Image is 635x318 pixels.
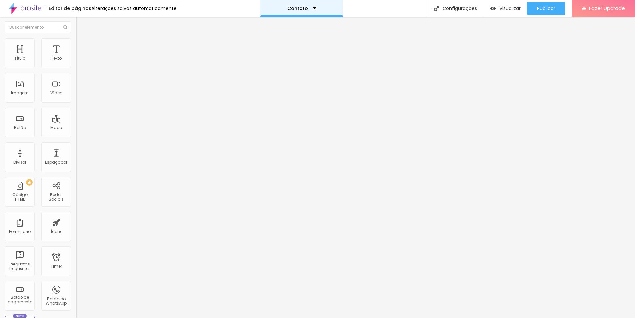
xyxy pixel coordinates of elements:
[43,297,69,306] div: Botão do WhatsApp
[14,56,25,61] div: Título
[7,295,33,304] div: Botão de pagamento
[484,2,527,15] button: Visualizar
[287,6,308,11] p: Contato
[7,193,33,202] div: Código HTML
[527,2,565,15] button: Publicar
[5,21,71,33] input: Buscar elemento
[14,125,26,130] div: Botão
[9,230,31,234] div: Formulário
[51,264,62,269] div: Timer
[91,6,177,11] div: Alterações salvas automaticamente
[45,160,67,165] div: Espaçador
[589,5,625,11] span: Fazer Upgrade
[434,6,439,11] img: Icone
[499,6,521,11] span: Visualizar
[13,160,26,165] div: Divisor
[7,262,33,271] div: Perguntas frequentes
[490,6,496,11] img: view-1.svg
[63,25,67,29] img: Icone
[537,6,555,11] span: Publicar
[50,91,62,95] div: Vídeo
[51,230,62,234] div: Ícone
[45,6,91,11] div: Editor de páginas
[43,193,69,202] div: Redes Sociais
[76,17,635,318] iframe: Editor
[51,56,62,61] div: Texto
[11,91,29,95] div: Imagem
[50,125,62,130] div: Mapa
